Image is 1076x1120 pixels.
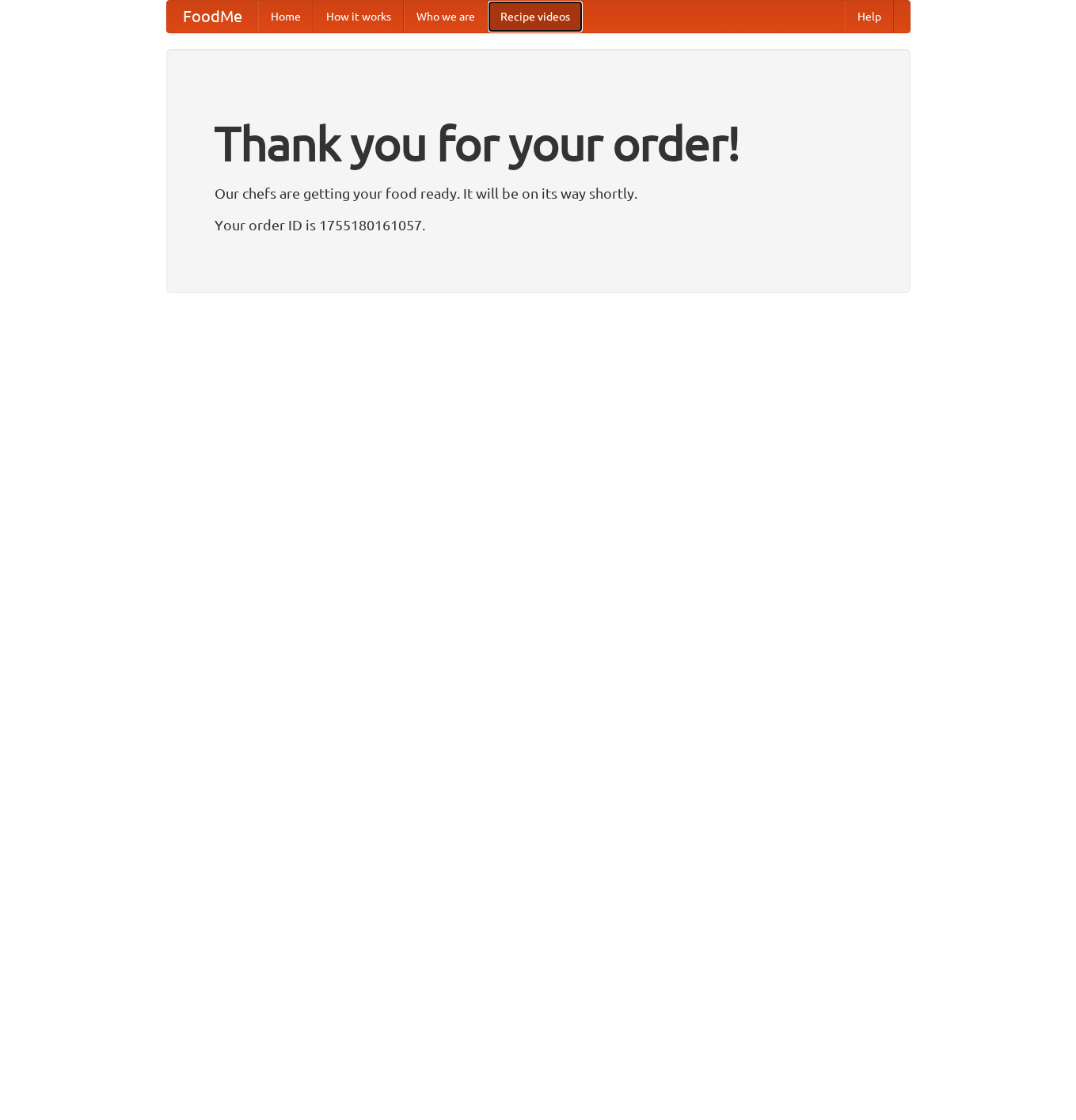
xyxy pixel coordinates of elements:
[258,1,314,32] a: Home
[215,105,862,181] h1: Thank you for your order!
[488,1,583,32] a: Recipe videos
[845,1,894,32] a: Help
[404,1,488,32] a: Who we are
[314,1,404,32] a: How it works
[215,213,862,237] p: Your order ID is 1755180161057.
[215,181,862,205] p: Our chefs are getting your food ready. It will be on its way shortly.
[167,1,258,32] a: FoodMe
